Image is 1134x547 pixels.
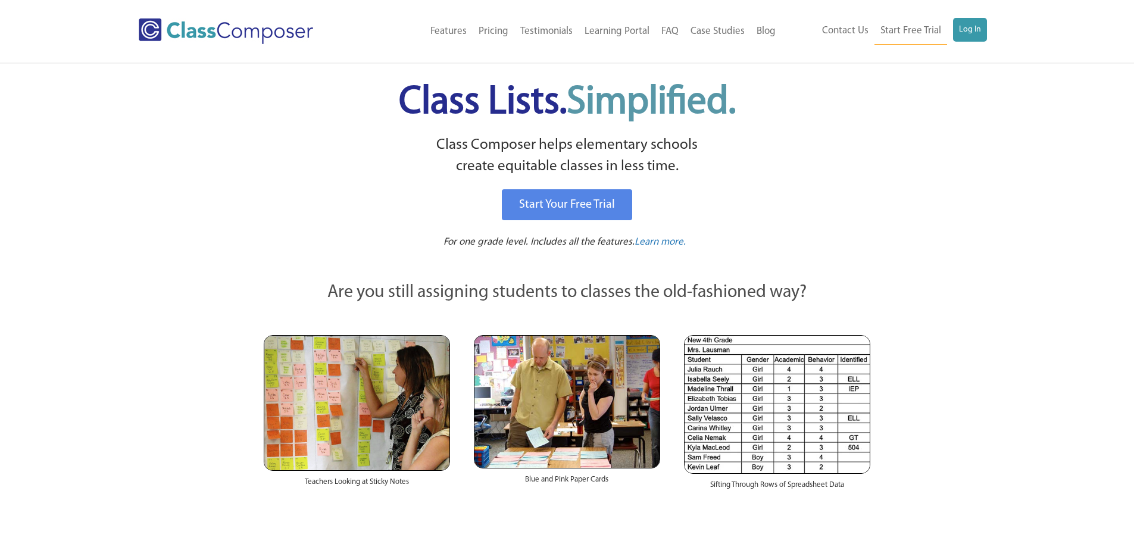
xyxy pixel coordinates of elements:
span: Class Lists. [399,83,736,122]
img: Blue and Pink Paper Cards [474,335,660,468]
a: Start Your Free Trial [502,189,632,220]
img: Spreadsheets [684,335,870,474]
a: Start Free Trial [874,18,947,45]
span: Start Your Free Trial [519,199,615,211]
img: Class Composer [139,18,313,44]
a: Log In [953,18,987,42]
a: Learning Portal [579,18,655,45]
nav: Header Menu [782,18,987,45]
img: Teachers Looking at Sticky Notes [264,335,450,471]
span: Simplified. [567,83,736,122]
p: Are you still assigning students to classes the old-fashioned way? [264,280,871,306]
a: Testimonials [514,18,579,45]
a: Contact Us [816,18,874,44]
a: Case Studies [685,18,751,45]
span: Learn more. [635,237,686,247]
a: Blog [751,18,782,45]
div: Blue and Pink Paper Cards [474,468,660,497]
a: FAQ [655,18,685,45]
div: Teachers Looking at Sticky Notes [264,471,450,499]
nav: Header Menu [362,18,782,45]
p: Class Composer helps elementary schools create equitable classes in less time. [262,135,873,178]
span: For one grade level. Includes all the features. [443,237,635,247]
a: Features [424,18,473,45]
a: Pricing [473,18,514,45]
div: Sifting Through Rows of Spreadsheet Data [684,474,870,502]
a: Learn more. [635,235,686,250]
